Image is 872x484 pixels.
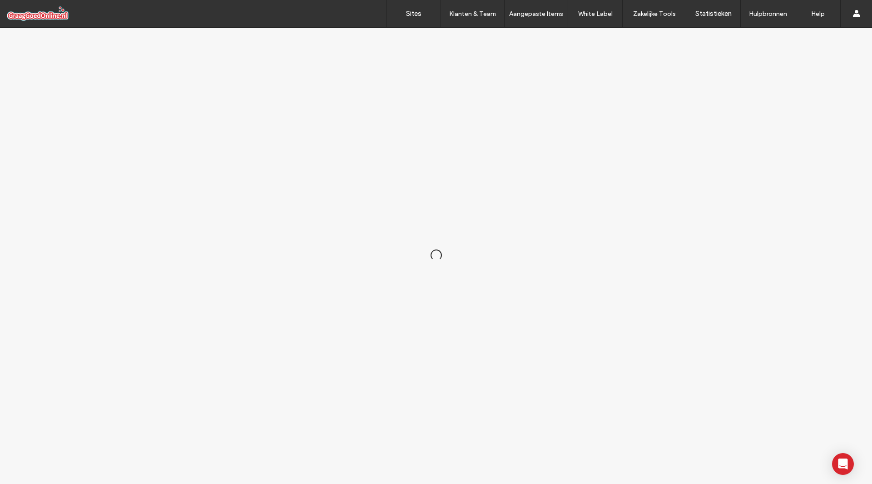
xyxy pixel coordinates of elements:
[20,6,39,15] span: Help
[406,10,421,18] label: Sites
[509,10,563,18] label: Aangepaste Items
[749,10,787,18] label: Hulpbronnen
[449,10,496,18] label: Klanten & Team
[811,10,825,18] label: Help
[578,10,613,18] label: White Label
[633,10,676,18] label: Zakelijke Tools
[832,453,854,475] div: Open Intercom Messenger
[695,10,732,18] label: Statistieken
